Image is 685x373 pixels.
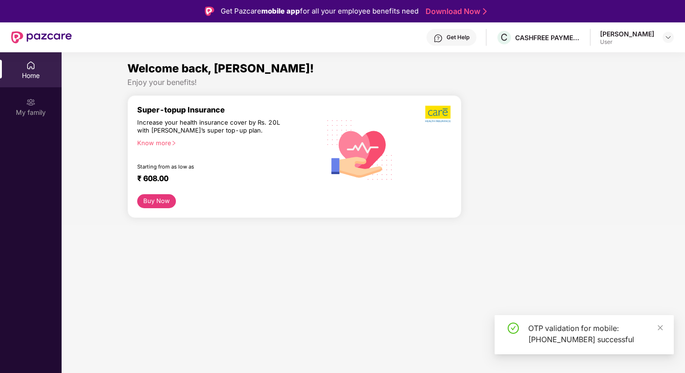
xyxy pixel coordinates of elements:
[137,119,280,135] div: Increase your health insurance cover by Rs. 20L with [PERSON_NAME]’s super top-up plan.
[26,61,35,70] img: svg+xml;base64,PHN2ZyBpZD0iSG9tZSIgeG1sbnM9Imh0dHA6Ly93d3cudzMub3JnLzIwMDAvc3ZnIiB3aWR0aD0iMjAiIG...
[321,109,399,189] img: svg+xml;base64,PHN2ZyB4bWxucz0iaHR0cDovL3d3dy53My5vcmcvMjAwMC9zdmciIHhtbG5zOnhsaW5rPSJodHRwOi8vd3...
[426,7,484,16] a: Download Now
[515,33,580,42] div: CASHFREE PAYMENTS INDIA PVT. LTD.
[261,7,300,15] strong: mobile app
[447,34,469,41] div: Get Help
[127,77,619,87] div: Enjoy your benefits!
[433,34,443,43] img: svg+xml;base64,PHN2ZyBpZD0iSGVscC0zMngzMiIgeG1sbnM9Imh0dHA6Ly93d3cudzMub3JnLzIwMDAvc3ZnIiB3aWR0aD...
[137,174,311,185] div: ₹ 608.00
[171,141,176,146] span: right
[127,62,314,75] span: Welcome back, [PERSON_NAME]!
[425,105,452,123] img: b5dec4f62d2307b9de63beb79f102df3.png
[205,7,214,16] img: Logo
[600,29,654,38] div: [PERSON_NAME]
[137,139,315,146] div: Know more
[11,31,72,43] img: New Pazcare Logo
[137,105,321,114] div: Super-topup Insurance
[600,38,654,46] div: User
[501,32,508,43] span: C
[657,324,664,331] span: close
[26,98,35,107] img: svg+xml;base64,PHN2ZyB3aWR0aD0iMjAiIGhlaWdodD0iMjAiIHZpZXdCb3g9IjAgMCAyMCAyMCIgZmlsbD0ibm9uZSIgeG...
[664,34,672,41] img: svg+xml;base64,PHN2ZyBpZD0iRHJvcGRvd24tMzJ4MzIiIHhtbG5zPSJodHRwOi8vd3d3LnczLm9yZy8yMDAwL3N2ZyIgd2...
[508,323,519,334] span: check-circle
[483,7,487,16] img: Stroke
[221,6,419,17] div: Get Pazcare for all your employee benefits need
[528,323,663,345] div: OTP validation for mobile: [PHONE_NUMBER] successful
[137,163,281,170] div: Starting from as low as
[137,194,176,208] button: Buy Now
